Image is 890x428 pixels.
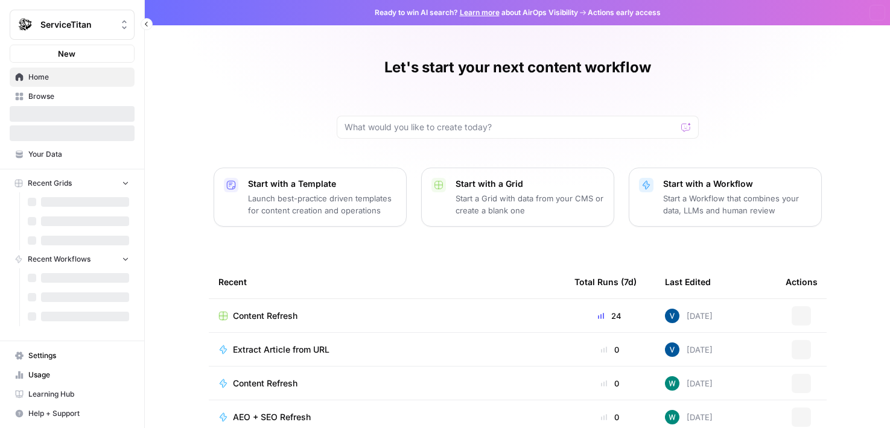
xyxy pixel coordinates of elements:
[629,168,822,227] button: Start with a WorkflowStart a Workflow that combines your data, LLMs and human review
[665,410,713,424] div: [DATE]
[14,14,36,36] img: ServiceTitan Logo
[10,404,135,423] button: Help + Support
[233,377,297,389] span: Content Refresh
[588,7,661,18] span: Actions early access
[375,7,578,18] span: Ready to win AI search? about AirOps Visibility
[218,377,555,389] a: Content Refresh
[28,389,129,400] span: Learning Hub
[218,310,555,322] a: Content Refresh
[28,254,91,265] span: Recent Workflows
[28,149,129,160] span: Your Data
[574,377,646,389] div: 0
[58,48,75,60] span: New
[10,346,135,365] a: Settings
[574,344,646,356] div: 0
[40,19,113,31] span: ServiceTitan
[663,178,812,190] p: Start with a Workflow
[233,310,297,322] span: Content Refresh
[10,68,135,87] a: Home
[665,265,711,298] div: Last Edited
[665,376,679,391] img: vaiar9hhcrg879pubqop5lsxqhgw
[28,370,129,380] span: Usage
[460,8,500,17] a: Learn more
[248,178,396,190] p: Start with a Template
[28,72,129,83] span: Home
[574,411,646,423] div: 0
[218,344,555,356] a: Extract Article from URL
[663,192,812,216] p: Start a Workflow that combines your data, LLMs and human review
[10,385,135,404] a: Learning Hub
[384,58,651,77] h1: Let's start your next content workflow
[665,410,679,424] img: vaiar9hhcrg879pubqop5lsxqhgw
[218,265,555,298] div: Recent
[10,365,135,385] a: Usage
[214,168,407,227] button: Start with a TemplateLaunch best-practice driven templates for content creation and operations
[10,10,135,40] button: Workspace: ServiceTitan
[574,265,637,298] div: Total Runs (7d)
[218,411,555,423] a: AEO + SEO Refresh
[28,178,72,189] span: Recent Grids
[421,168,614,227] button: Start with a GridStart a Grid with data from your CMS or create a blank one
[665,309,679,323] img: lx4vu30ms962purn6bm21zbu317h
[248,192,396,216] p: Launch best-practice driven templates for content creation and operations
[665,309,713,323] div: [DATE]
[233,411,311,423] span: AEO + SEO Refresh
[10,45,135,63] button: New
[28,91,129,102] span: Browse
[10,250,135,268] button: Recent Workflows
[28,350,129,361] span: Settings
[665,342,679,357] img: lx4vu30ms962purn6bm21zbu317h
[10,87,135,106] a: Browse
[574,310,646,322] div: 24
[345,121,676,133] input: What would you like to create today?
[28,408,129,419] span: Help + Support
[233,344,329,356] span: Extract Article from URL
[10,174,135,192] button: Recent Grids
[786,265,818,298] div: Actions
[665,342,713,357] div: [DATE]
[456,192,604,216] p: Start a Grid with data from your CMS or create a blank one
[456,178,604,190] p: Start with a Grid
[10,145,135,164] a: Your Data
[665,376,713,391] div: [DATE]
